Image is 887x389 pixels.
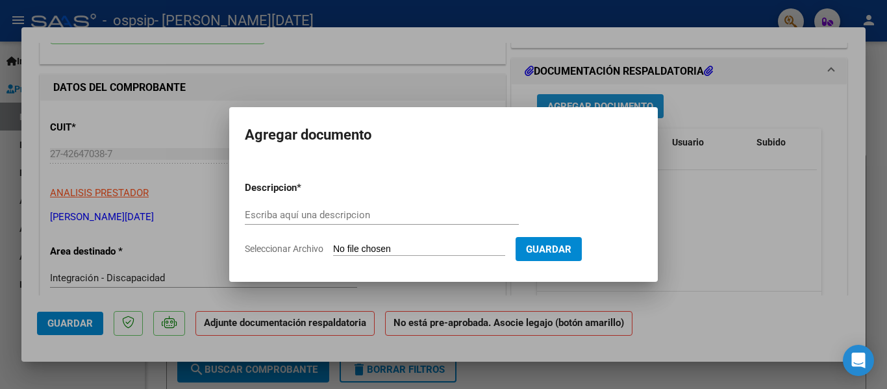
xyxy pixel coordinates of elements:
p: Descripcion [245,181,364,195]
div: Open Intercom Messenger [843,345,874,376]
span: Guardar [526,244,571,255]
h2: Agregar documento [245,123,642,147]
button: Guardar [516,237,582,261]
span: Seleccionar Archivo [245,244,323,254]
